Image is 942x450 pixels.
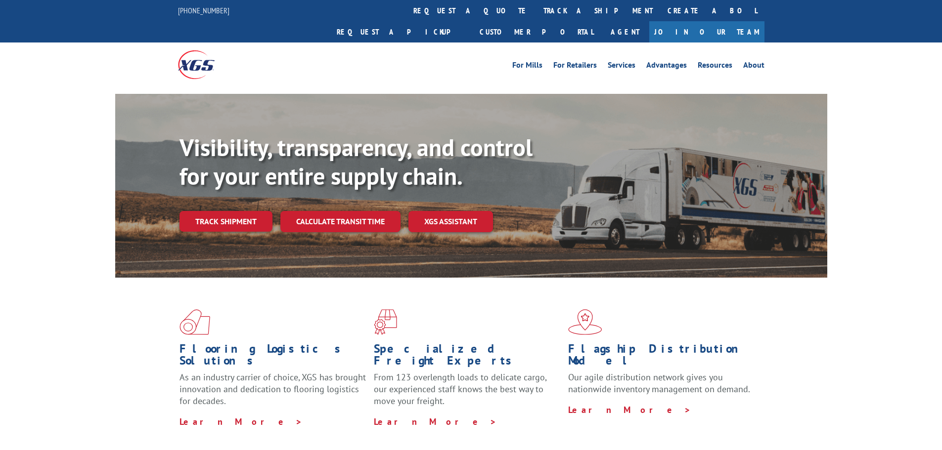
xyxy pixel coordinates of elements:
b: Visibility, transparency, and control for your entire supply chain. [179,132,533,191]
a: Join Our Team [649,21,764,42]
a: Track shipment [179,211,272,232]
a: [PHONE_NUMBER] [178,5,229,15]
a: Learn More > [568,404,691,415]
img: xgs-icon-total-supply-chain-intelligence-red [179,309,210,335]
a: Advantages [646,61,687,72]
a: Request a pickup [329,21,472,42]
a: Services [608,61,635,72]
a: Learn More > [179,416,303,427]
a: About [743,61,764,72]
a: Agent [601,21,649,42]
a: Calculate transit time [280,211,401,232]
p: From 123 overlength loads to delicate cargo, our experienced staff knows the best way to move you... [374,371,561,415]
a: For Mills [512,61,542,72]
img: xgs-icon-flagship-distribution-model-red [568,309,602,335]
a: XGS ASSISTANT [408,211,493,232]
span: Our agile distribution network gives you nationwide inventory management on demand. [568,371,750,395]
h1: Flooring Logistics Solutions [179,343,366,371]
a: Customer Portal [472,21,601,42]
img: xgs-icon-focused-on-flooring-red [374,309,397,335]
a: For Retailers [553,61,597,72]
span: As an industry carrier of choice, XGS has brought innovation and dedication to flooring logistics... [179,371,366,407]
a: Resources [698,61,732,72]
a: Learn More > [374,416,497,427]
h1: Specialized Freight Experts [374,343,561,371]
h1: Flagship Distribution Model [568,343,755,371]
